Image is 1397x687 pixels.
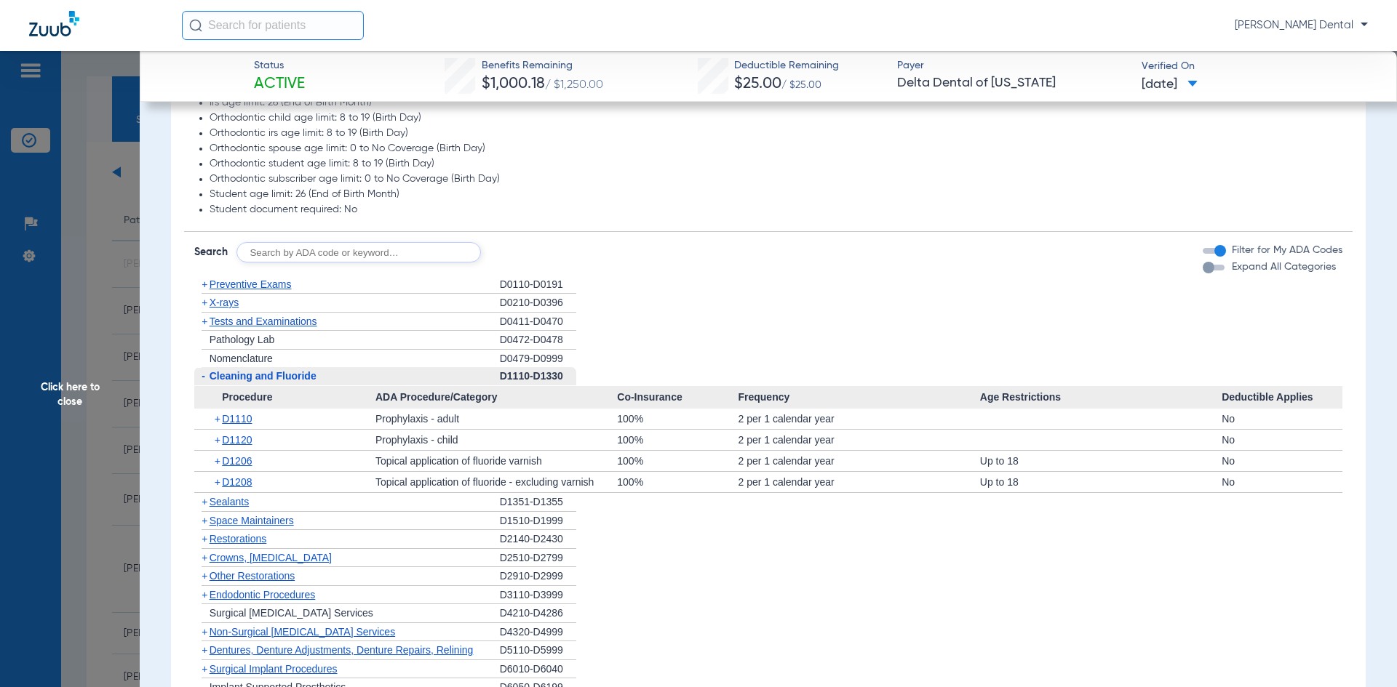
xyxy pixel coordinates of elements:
span: [PERSON_NAME] Dental [1235,18,1368,33]
li: Orthodontic subscriber age limit: 0 to No Coverage (Birth Day) [210,173,1343,186]
span: Active [254,74,305,95]
div: 100% [617,409,738,429]
div: No [1222,430,1342,450]
span: [DATE] [1142,76,1198,94]
li: Student document required: No [210,204,1343,217]
span: Pathology Lab [210,334,275,345]
span: Payer [897,58,1129,73]
div: Topical application of fluoride - excluding varnish [375,472,617,492]
span: D1110 [222,413,252,425]
span: Endodontic Procedures [210,589,316,600]
span: Non-Surgical [MEDICAL_DATA] Services [210,626,395,638]
div: D0110-D0191 [500,276,576,294]
span: D1120 [222,434,252,446]
div: D5110-D5999 [500,641,576,660]
span: + [202,626,207,638]
li: Orthodontic child age limit: 8 to 19 (Birth Day) [210,112,1343,125]
span: Space Maintainers [210,515,294,526]
div: D0210-D0396 [500,294,576,313]
li: Orthodontic student age limit: 8 to 19 (Birth Day) [210,158,1343,171]
span: Age Restrictions [980,386,1222,409]
div: Topical application of fluoride varnish [375,451,617,471]
span: Crowns, [MEDICAL_DATA] [210,552,332,563]
li: Orthodontic spouse age limit: 0 to No Coverage (Birth Day) [210,142,1343,156]
div: Prophylaxis - child [375,430,617,450]
div: D1510-D1999 [500,512,576,531]
div: No [1222,472,1342,492]
label: Filter for My ADA Codes [1229,243,1342,258]
span: + [202,515,207,526]
span: D1206 [222,455,252,467]
span: D1208 [222,476,252,488]
div: D2910-D2999 [500,567,576,586]
div: 2 per 1 calendar year [738,409,979,429]
div: D0411-D0470 [500,313,576,332]
span: + [202,570,207,582]
span: Frequency [738,386,979,409]
div: 100% [617,472,738,492]
div: 2 per 1 calendar year [738,430,979,450]
span: + [202,297,207,308]
div: Up to 18 [980,451,1222,471]
span: + [215,472,223,492]
span: Status [254,58,305,73]
input: Search for patients [182,11,364,40]
span: $25.00 [734,76,781,92]
span: Preventive Exams [210,278,292,290]
span: Search [194,245,228,260]
div: Prophylaxis - adult [375,409,617,429]
div: D1110-D1330 [500,367,576,386]
span: + [202,663,207,675]
div: D0472-D0478 [500,331,576,350]
span: + [202,589,207,600]
span: + [202,552,207,563]
span: Deductible Applies [1222,386,1342,409]
div: D4320-D4999 [500,623,576,642]
span: + [202,316,207,327]
div: D3110-D3999 [500,586,576,605]
li: Student age limit: 26 (End of Birth Month) [210,188,1343,201]
span: Dentures, Denture Adjustments, Denture Repairs, Relining [210,644,474,656]
div: Up to 18 [980,472,1222,492]
span: Surgical Implant Procedures [210,663,338,675]
div: No [1222,409,1342,429]
span: Other Restorations [210,570,295,582]
li: Orthodontic irs age limit: 8 to 19 (Birth Day) [210,127,1343,140]
span: - [202,370,205,382]
span: Procedure [194,386,375,409]
span: Deductible Remaining [734,58,839,73]
div: D1351-D1355 [500,493,576,512]
span: Delta Dental of [US_STATE] [897,74,1129,92]
span: Nomenclature [210,353,273,364]
span: $1,000.18 [482,76,545,92]
span: X-rays [210,297,239,308]
div: D2510-D2799 [500,549,576,568]
span: + [215,430,223,450]
span: Sealants [210,496,249,507]
span: + [202,533,207,545]
input: Search by ADA code or keyword… [236,242,481,262]
span: Surgical [MEDICAL_DATA] Services [210,607,373,619]
li: Irs age limit: 26 (End of Birth Month) [210,97,1343,110]
span: Verified On [1142,59,1374,74]
span: Restorations [210,533,267,545]
div: No [1222,451,1342,471]
div: D2140-D2430 [500,530,576,549]
span: Expand All Categories [1232,262,1336,272]
span: Tests and Examinations [210,316,317,327]
div: D6010-D6040 [500,660,576,679]
iframe: Chat Widget [1324,617,1397,687]
span: / $1,250.00 [545,79,603,91]
span: + [215,451,223,471]
div: D0479-D0999 [500,350,576,368]
span: + [202,278,207,290]
div: D4210-D4286 [500,604,576,623]
div: 2 per 1 calendar year [738,451,979,471]
span: ADA Procedure/Category [375,386,617,409]
div: 100% [617,430,738,450]
img: Search Icon [189,19,202,32]
img: Zuub Logo [29,11,79,36]
span: / $25.00 [781,80,821,90]
span: + [202,644,207,656]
